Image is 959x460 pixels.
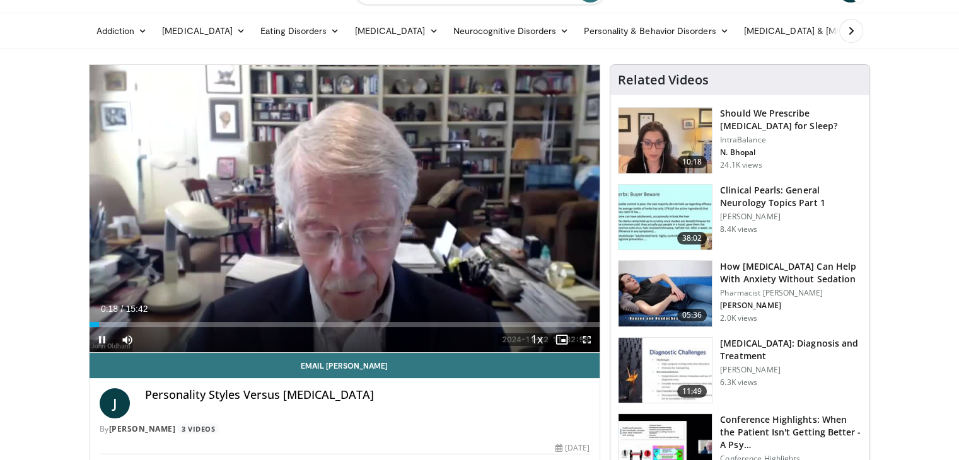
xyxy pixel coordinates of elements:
a: 05:36 How [MEDICAL_DATA] Can Help With Anxiety Without Sedation Pharmacist [PERSON_NAME] [PERSON_... [618,260,862,327]
img: 6e0bc43b-d42b-409a-85fd-0f454729f2ca.150x105_q85_crop-smart_upscale.jpg [619,338,712,403]
a: 3 Videos [178,423,219,434]
h3: Should We Prescribe [MEDICAL_DATA] for Sleep? [720,107,862,132]
a: Personality & Behavior Disorders [576,18,736,43]
img: 91ec4e47-6cc3-4d45-a77d-be3eb23d61cb.150x105_q85_crop-smart_upscale.jpg [619,185,712,250]
span: / [121,304,124,314]
a: 11:49 [MEDICAL_DATA]: Diagnosis and Treatment [PERSON_NAME] 6.3K views [618,337,862,404]
a: Email [PERSON_NAME] [90,353,600,378]
p: 8.4K views [720,224,757,234]
span: 15:42 [125,304,148,314]
a: Neurocognitive Disorders [446,18,577,43]
video-js: Video Player [90,65,600,353]
h4: Personality Styles Versus [MEDICAL_DATA] [145,388,590,402]
p: IntraBalance [720,135,862,145]
p: [PERSON_NAME] [720,365,862,375]
h3: How [MEDICAL_DATA] Can Help With Anxiety Without Sedation [720,260,862,285]
p: 6.3K views [720,377,757,388]
h3: Clinical Pearls: General Neurology Topics Part 1 [720,184,862,209]
button: Pause [90,327,115,352]
a: Addiction [89,18,155,43]
a: J [100,388,130,418]
span: 0:18 [101,304,118,314]
a: 10:18 Should We Prescribe [MEDICAL_DATA] for Sleep? IntraBalance N. Bhopal 24.1K views [618,107,862,174]
div: By [100,423,590,435]
a: [MEDICAL_DATA] [154,18,253,43]
div: Progress Bar [90,322,600,327]
a: Eating Disorders [253,18,347,43]
p: 2.0K views [720,313,757,323]
a: [MEDICAL_DATA] & [MEDICAL_DATA] [736,18,917,43]
button: Playback Rate [524,327,549,352]
button: Mute [115,327,140,352]
a: [PERSON_NAME] [109,423,176,434]
p: [PERSON_NAME] [720,212,862,222]
span: 10:18 [677,156,707,168]
img: f7087805-6d6d-4f4e-b7c8-917543aa9d8d.150x105_q85_crop-smart_upscale.jpg [619,108,712,173]
h4: Related Videos [618,72,709,88]
p: N. Bhopal [720,147,862,158]
button: Enable picture-in-picture mode [549,327,574,352]
a: [MEDICAL_DATA] [347,18,445,43]
div: [DATE] [555,442,590,454]
button: Fullscreen [574,327,600,352]
span: 11:49 [677,385,707,398]
h3: Conference Highlights: When the Patient Isn't Getting Better - A Psy… [720,413,862,451]
p: 24.1K views [720,160,762,170]
p: [PERSON_NAME] [720,301,862,311]
span: 05:36 [677,309,707,321]
span: 38:02 [677,232,707,244]
p: Pharmacist [PERSON_NAME] [720,288,862,298]
img: 7bfe4765-2bdb-4a7e-8d24-83e30517bd33.150x105_q85_crop-smart_upscale.jpg [619,261,712,326]
h3: [MEDICAL_DATA]: Diagnosis and Treatment [720,337,862,362]
a: 38:02 Clinical Pearls: General Neurology Topics Part 1 [PERSON_NAME] 8.4K views [618,184,862,251]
